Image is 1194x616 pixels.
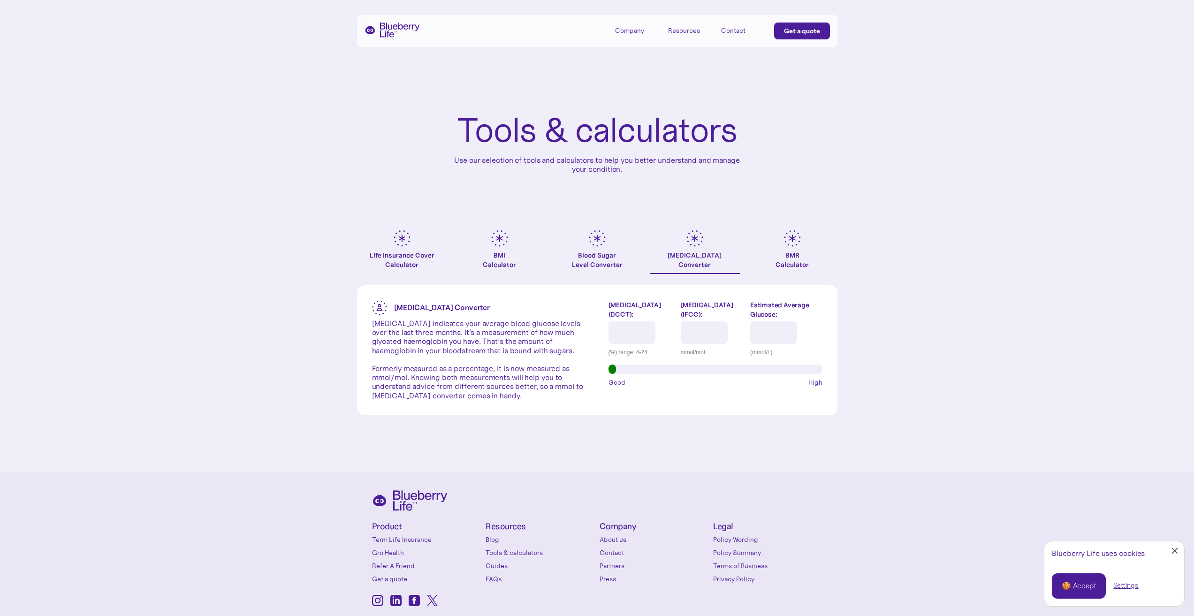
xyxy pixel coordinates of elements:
[747,230,837,274] a: BMRCalculator
[668,27,700,35] div: Resources
[600,561,709,570] a: Partners
[372,522,481,531] h4: Product
[372,561,481,570] a: Refer A Friend
[365,23,420,38] a: home
[486,561,595,570] a: Guides
[600,574,709,584] a: Press
[784,26,820,36] div: Get a quote
[1165,541,1184,560] a: Close Cookie Popup
[608,348,674,357] div: (%) range: 4-24
[750,300,822,319] label: Estimated Average Glucose:
[681,300,743,319] label: [MEDICAL_DATA] (IFCC):
[668,251,722,269] div: [MEDICAL_DATA] Converter
[713,574,822,584] a: Privacy Policy
[455,230,545,274] a: BMICalculator
[552,230,642,274] a: Blood SugarLevel Converter
[608,300,674,319] label: [MEDICAL_DATA] (DCCT):
[650,230,740,274] a: [MEDICAL_DATA]Converter
[808,378,822,387] span: High
[372,574,481,584] a: Get a quote
[1052,573,1106,599] a: 🍪 Accept
[774,23,830,39] a: Get a quote
[713,535,822,544] a: Policy Wording
[372,535,481,544] a: Term Life Insurance
[1113,581,1138,591] a: Settings
[668,23,710,38] div: Resources
[600,535,709,544] a: About us
[357,251,447,269] div: Life Insurance Cover Calculator
[750,348,822,357] div: (mmol/L)
[608,378,625,387] span: Good
[486,535,595,544] a: Blog
[486,574,595,584] a: FAQs
[1052,549,1177,558] div: Blueberry Life uses cookies
[357,230,447,274] a: Life Insurance Cover Calculator
[615,27,644,35] div: Company
[572,251,623,269] div: Blood Sugar Level Converter
[483,251,516,269] div: BMI Calculator
[1062,581,1096,591] div: 🍪 Accept
[486,522,595,531] h4: Resources
[447,156,747,174] p: Use our selection of tools and calculators to help you better understand and manage your condition.
[713,522,822,531] h4: Legal
[776,251,809,269] div: BMR Calculator
[600,522,709,531] h4: Company
[600,548,709,557] a: Contact
[721,27,745,35] div: Contact
[394,303,490,312] strong: [MEDICAL_DATA] Converter
[681,348,743,357] div: mmol/mol
[457,113,737,148] h1: Tools & calculators
[713,561,822,570] a: Terms of Business
[372,548,481,557] a: Gro Health
[372,319,586,400] p: [MEDICAL_DATA] indicates your average blood glucose levels over the last three months. It’s a mea...
[713,548,822,557] a: Policy Summary
[615,23,657,38] div: Company
[486,548,595,557] a: Tools & calculators
[721,23,763,38] a: Contact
